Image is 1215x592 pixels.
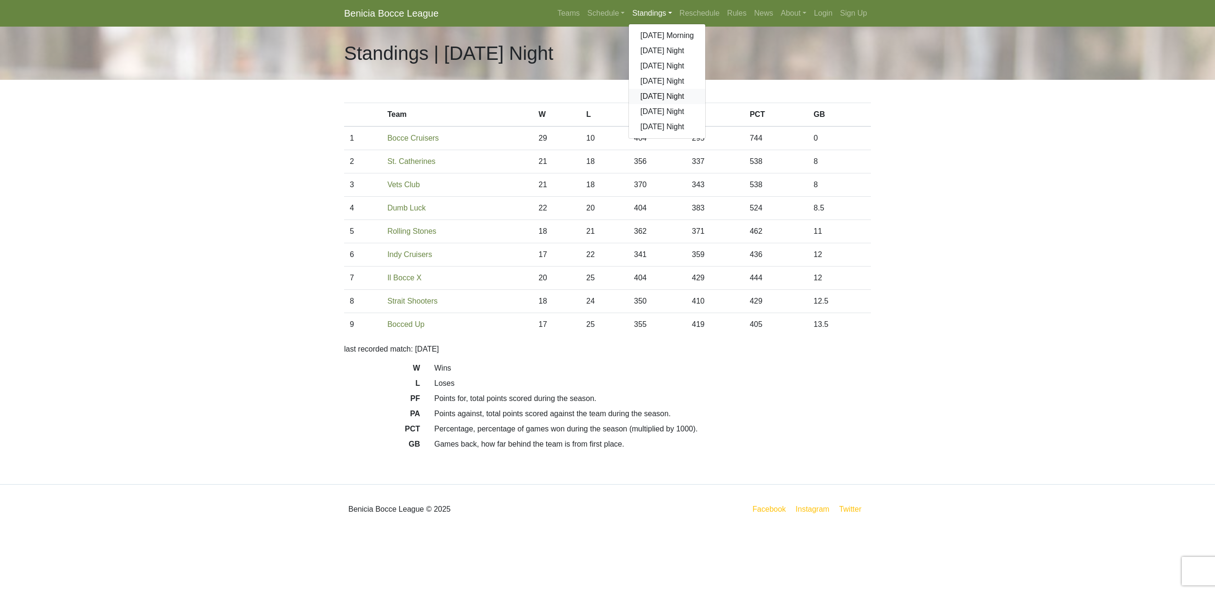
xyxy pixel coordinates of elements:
dd: Points for, total points scored during the season. [427,393,878,404]
a: About [777,4,810,23]
dd: Points against, total points scored against the team during the season. [427,408,878,420]
dd: Games back, how far behind the team is from first place. [427,439,878,450]
td: 5 [344,220,382,243]
td: 2 [344,150,382,173]
td: 404 [628,126,686,150]
div: Standings [628,24,706,139]
td: 21 [533,150,581,173]
p: last recorded match: [DATE] [344,344,871,355]
a: Il Bocce X [387,274,421,282]
th: PA [686,103,744,127]
td: 20 [580,197,628,220]
td: 20 [533,267,581,290]
td: 404 [628,197,686,220]
h1: Standings | [DATE] Night [344,42,553,65]
td: 295 [686,126,744,150]
td: 18 [580,150,628,173]
a: Benicia Bocce League [344,4,439,23]
td: 359 [686,243,744,267]
td: 0 [808,126,871,150]
td: 404 [628,267,686,290]
a: Strait Shooters [387,297,438,305]
td: 341 [628,243,686,267]
dd: Wins [427,363,878,374]
td: 18 [533,220,581,243]
td: 355 [628,313,686,336]
a: Login [810,4,836,23]
td: 22 [580,243,628,267]
td: 17 [533,243,581,267]
td: 12 [808,243,871,267]
td: 21 [580,220,628,243]
td: 6 [344,243,382,267]
td: 429 [686,267,744,290]
td: 25 [580,267,628,290]
td: 25 [580,313,628,336]
a: [DATE] Night [629,43,705,58]
th: L [580,103,628,127]
td: 8.5 [808,197,871,220]
td: 524 [744,197,808,220]
div: Benicia Bocce League © 2025 [337,492,607,526]
a: St. Catherines [387,157,435,165]
a: Sign Up [836,4,871,23]
td: 436 [744,243,808,267]
td: 8 [808,173,871,197]
td: 343 [686,173,744,197]
dd: Percentage, percentage of games won during the season (multiplied by 1000). [427,423,878,435]
a: [DATE] Morning [629,28,705,43]
td: 370 [628,173,686,197]
td: 21 [533,173,581,197]
td: 371 [686,220,744,243]
a: Bocced Up [387,320,424,328]
td: 383 [686,197,744,220]
a: [DATE] Night [629,58,705,74]
a: News [750,4,777,23]
a: Twitter [837,503,869,515]
a: Indy Cruisers [387,250,432,258]
td: 18 [533,290,581,313]
a: Rules [723,4,750,23]
a: [DATE] Night [629,74,705,89]
td: 4 [344,197,382,220]
dd: Loses [427,378,878,389]
a: Bocce Cruisers [387,134,439,142]
dt: PF [337,393,427,408]
th: PCT [744,103,808,127]
dt: PCT [337,423,427,439]
th: Team [382,103,533,127]
td: 29 [533,126,581,150]
td: 1 [344,126,382,150]
td: 12.5 [808,290,871,313]
dt: GB [337,439,427,454]
td: 10 [580,126,628,150]
td: 405 [744,313,808,336]
td: 22 [533,197,581,220]
td: 429 [744,290,808,313]
a: Schedule [584,4,629,23]
dt: PA [337,408,427,423]
td: 8 [808,150,871,173]
a: Facebook [751,503,788,515]
td: 419 [686,313,744,336]
td: 538 [744,173,808,197]
a: Reschedule [676,4,724,23]
a: [DATE] Night [629,89,705,104]
td: 410 [686,290,744,313]
td: 538 [744,150,808,173]
td: 17 [533,313,581,336]
td: 24 [580,290,628,313]
td: 8 [344,290,382,313]
td: 18 [580,173,628,197]
td: 12 [808,267,871,290]
a: Vets Club [387,181,420,189]
a: Standings [628,4,675,23]
td: 7 [344,267,382,290]
td: 11 [808,220,871,243]
td: 362 [628,220,686,243]
td: 462 [744,220,808,243]
th: GB [808,103,871,127]
td: 13.5 [808,313,871,336]
td: 356 [628,150,686,173]
dt: L [337,378,427,393]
